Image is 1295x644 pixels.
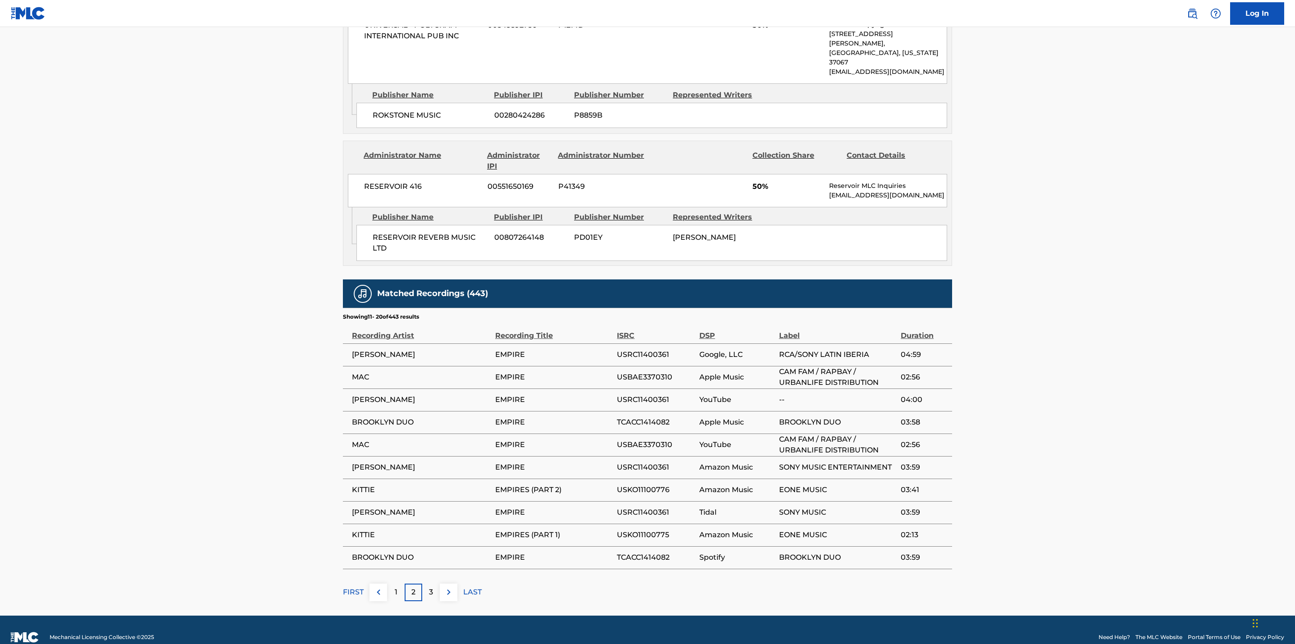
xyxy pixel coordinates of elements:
span: BROOKLYN DUO [779,417,896,428]
span: Spotify [699,552,775,563]
span: EMPIRE [495,462,612,473]
span: 03:41 [901,484,948,495]
p: [EMAIL_ADDRESS][DOMAIN_NAME] [829,67,947,77]
div: Help [1207,5,1225,23]
iframe: Chat Widget [1250,601,1295,644]
span: 02:56 [901,439,948,450]
span: EMPIRE [495,417,612,428]
span: Tidal [699,507,775,518]
span: Google, LLC [699,349,775,360]
img: Matched Recordings [357,288,368,299]
span: USRC11400361 [617,462,694,473]
span: CAM FAM / RAPBAY / URBANLIFE DISTRIBUTION [779,434,896,456]
div: ISRC [617,321,694,341]
span: USRC11400361 [617,507,694,518]
span: 02:13 [901,530,948,540]
div: Recording Artist [352,321,491,341]
span: Amazon Music [699,462,775,473]
span: [PERSON_NAME] [673,233,736,242]
a: Log In [1230,2,1284,25]
span: EMPIRE [495,372,612,383]
span: MAC [352,439,491,450]
p: LAST [463,587,482,598]
p: FIRST [343,587,364,598]
span: [PERSON_NAME] [352,349,491,360]
span: 03:58 [901,417,948,428]
span: [PERSON_NAME] [352,394,491,405]
span: [PERSON_NAME] [352,462,491,473]
span: Apple Music [699,417,775,428]
div: Publisher Name [372,212,487,223]
span: EMPIRE [495,394,612,405]
div: Publisher Name [372,90,487,100]
span: 03:59 [901,507,948,518]
span: USBAE3370310 [617,439,694,450]
span: KITTIE [352,530,491,540]
span: EMPIRE [495,552,612,563]
div: Duration [901,321,948,341]
span: Apple Music [699,372,775,383]
span: KITTIE [352,484,491,495]
span: EMPIRE [495,349,612,360]
div: Contact Details [847,150,934,172]
span: CAM FAM / RAPBAY / URBANLIFE DISTRIBUTION [779,366,896,388]
span: 04:00 [901,394,948,405]
div: Administrator Name [364,150,480,172]
p: [STREET_ADDRESS][PERSON_NAME], [829,29,947,48]
a: Need Help? [1099,633,1130,641]
img: logo [11,632,39,643]
div: Recording Title [495,321,612,341]
div: Drag [1253,610,1258,637]
span: RESERVOIR 416 [364,181,481,192]
span: TCACC1414082 [617,417,694,428]
span: Amazon Music [699,484,775,495]
span: ROKSTONE MUSIC [373,110,488,121]
span: Amazon Music [699,530,775,540]
span: 00551650169 [488,181,552,192]
span: 50% [752,181,822,192]
img: left [373,587,384,598]
div: Publisher Number [574,212,666,223]
span: 02:56 [901,372,948,383]
div: Administrator Number [558,150,645,172]
span: SONY MUSIC [779,507,896,518]
span: RCA/SONY LATIN IBERIA [779,349,896,360]
span: EMPIRE [495,439,612,450]
span: EMPIRES (PART 1) [495,530,612,540]
span: 00280424286 [494,110,567,121]
span: EONE MUSIC [779,530,896,540]
span: MAC [352,372,491,383]
span: BROOKLYN DUO [779,552,896,563]
p: Reservoir MLC Inquiries [829,181,947,191]
p: 1 [395,587,397,598]
div: Collection Share [752,150,840,172]
img: right [443,587,454,598]
div: Represented Writers [673,90,765,100]
span: 03:59 [901,462,948,473]
span: SONY MUSIC ENTERTAINMENT [779,462,896,473]
a: The MLC Website [1135,633,1182,641]
span: USRC11400361 [617,349,694,360]
img: help [1210,8,1221,19]
span: EMPIRES (PART 2) [495,484,612,495]
img: search [1187,8,1198,19]
span: USBAE3370310 [617,372,694,383]
div: Represented Writers [673,212,765,223]
p: 3 [429,587,433,598]
div: Publisher Number [574,90,666,100]
span: 00807264148 [494,232,567,243]
span: USRC11400361 [617,394,694,405]
div: Publisher IPI [494,90,567,100]
span: 04:59 [901,349,948,360]
span: YouTube [699,439,775,450]
span: TCACC1414082 [617,552,694,563]
div: Label [779,321,896,341]
span: UNIVERSAL - POLYGRAM INTERNATIONAL PUB INC [364,20,481,41]
span: USKO11100776 [617,484,694,495]
h5: Matched Recordings (443) [377,288,488,299]
span: -- [779,394,896,405]
div: Administrator IPI [487,150,551,172]
p: [GEOGRAPHIC_DATA], [US_STATE] 37067 [829,48,947,67]
span: Mechanical Licensing Collective © 2025 [50,633,154,641]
